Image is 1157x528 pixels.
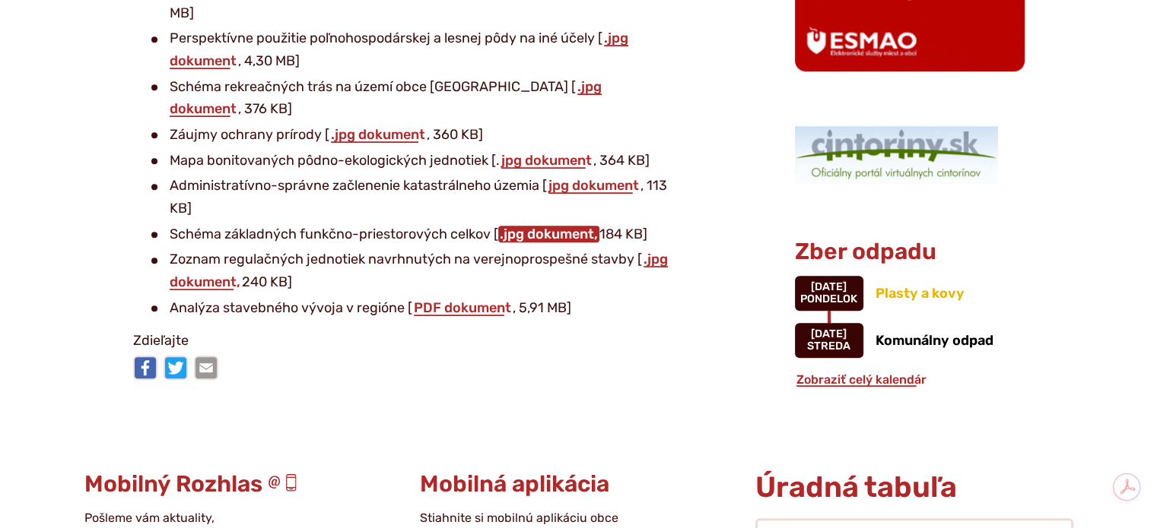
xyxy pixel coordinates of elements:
span: Plasty a kovy [876,285,965,302]
a: .jpg dokument [329,126,427,143]
a: jpg dokument [500,152,593,169]
li: Administratívno-správne začlenenie katastrálneho územia [ , 113 KB] [151,175,673,220]
img: 1.png [795,126,998,184]
li: Schéma základných funkčno-priestorových celkov [ 184 KB] [151,223,673,246]
a: Zobraziť celý kalendár [795,372,928,387]
li: Perspektívne použitie poľnohospodárskej a lesnej pôdy na iné účely [ , 4,30 MB] [151,27,673,72]
a: jpg dokument [547,177,640,194]
li: Schéma rekreačných trás na území obce [GEOGRAPHIC_DATA] [ , 376 KB] [151,76,673,121]
li: Mapa bonitovaných pôdno-ekologických jednotiek [. , 364 KB] [151,150,673,172]
a: .jpg dokument, [498,226,599,242]
a: .jpg dokument [170,30,628,69]
li: Zoznam regulačných jednotiek navrhnutých na verejnoprospešné stavby [ 240 KB] [151,248,673,293]
span: [DATE] [811,327,847,340]
a: .jpg dokument [170,78,602,118]
span: streda [807,340,850,353]
span: pondelok [800,292,857,305]
img: Zdieľať e-mailom [194,356,218,380]
a: PDF dokument [412,299,513,316]
h3: Zber odpadu [795,239,1025,264]
h3: Mobilná aplikácia [420,472,737,497]
a: Komunálny odpad [DATE] streda [795,323,1025,358]
img: Zdieľať na Facebooku [133,356,157,380]
h3: Mobilný Rozhlas [84,472,402,497]
li: Analýza stavebného vývoja v regióne [ , 5,91 MB] [151,297,673,320]
img: Zdieľať na Twitteri [164,356,188,380]
a: Plasty a kovy [DATE] pondelok [795,276,1025,311]
p: Zdieľajte [133,330,673,353]
li: Záujmy ochrany prírody [ , 360 KB] [151,124,673,147]
span: [DATE] [811,280,847,293]
span: Komunálny odpad [876,332,993,349]
a: .jpg dokument, [170,251,668,290]
h2: Úradná tabuľa [755,472,1073,504]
